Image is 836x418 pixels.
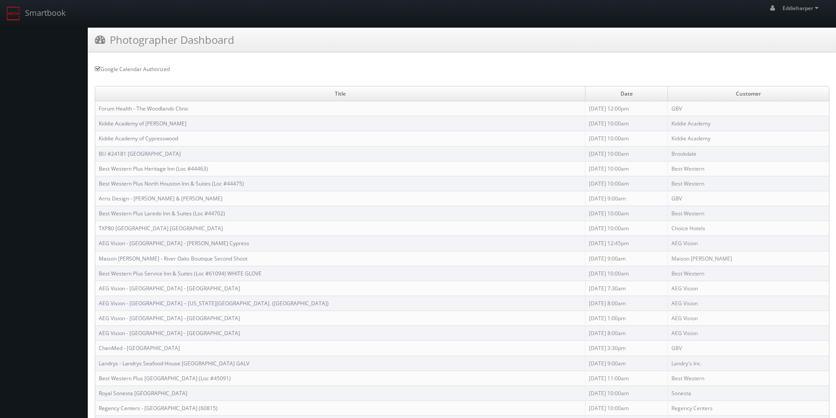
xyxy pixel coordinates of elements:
[585,251,668,266] td: [DATE] 9:00am
[668,266,829,281] td: Best Western
[668,386,829,400] td: Sonesta
[585,400,668,415] td: [DATE] 10:00am
[585,341,668,356] td: [DATE] 3:30pm
[585,101,668,116] td: [DATE] 12:00pm
[7,7,21,21] img: smartbook-logo.png
[99,285,240,292] a: AEG Vision - [GEOGRAPHIC_DATA] - [GEOGRAPHIC_DATA]
[585,191,668,206] td: [DATE] 9:00am
[585,116,668,131] td: [DATE] 10:00am
[99,239,249,247] a: AEG Vision - [GEOGRAPHIC_DATA] - [PERSON_NAME] Cypress
[585,206,668,221] td: [DATE] 10:00am
[585,161,668,176] td: [DATE] 10:00am
[99,270,262,277] a: Best Western Plus Service Inn & Suites (Loc #61094) WHITE GLOVE
[99,120,187,127] a: Kiddie Academy of [PERSON_NAME]
[99,389,187,397] a: Royal Sonesta [GEOGRAPHIC_DATA]
[585,176,668,191] td: [DATE] 10:00am
[782,4,821,12] span: Eddieharper
[585,86,668,101] td: Date
[668,326,829,341] td: AEG Vision
[99,150,181,157] a: BU #24181 [GEOGRAPHIC_DATA]
[585,266,668,281] td: [DATE] 10:00am
[668,236,829,251] td: AEG Vision
[585,326,668,341] td: [DATE] 8:00am
[668,86,829,101] td: Customer
[585,356,668,371] td: [DATE] 9:00am
[668,341,829,356] td: GBV
[99,300,329,307] a: AEG Vision - [GEOGRAPHIC_DATA] – [US_STATE][GEOGRAPHIC_DATA]. ([GEOGRAPHIC_DATA])
[99,344,180,352] a: ChenMed - [GEOGRAPHIC_DATA]
[99,210,225,217] a: Best Western Plus Laredo Inn & Suites (Loc #44702)
[95,65,829,73] div: Google Calendar Authorized
[99,225,223,232] a: TXP80 [GEOGRAPHIC_DATA] [GEOGRAPHIC_DATA]
[95,32,234,47] h3: Photographer Dashboard
[668,206,829,221] td: Best Western
[99,360,249,367] a: Landrys - Landrys Seafood House [GEOGRAPHIC_DATA] GALV
[668,371,829,386] td: Best Western
[668,146,829,161] td: Brookdale
[585,311,668,326] td: [DATE] 1:00pm
[585,386,668,400] td: [DATE] 10:00am
[585,221,668,236] td: [DATE] 10:00am
[99,180,244,187] a: Best Western Plus North Houston Inn & Suites (Loc #44475)
[99,329,240,337] a: AEG Vision - [GEOGRAPHIC_DATA] - [GEOGRAPHIC_DATA]
[668,131,829,146] td: Kiddie Academy
[585,281,668,296] td: [DATE] 7:30am
[668,116,829,131] td: Kiddie Academy
[585,236,668,251] td: [DATE] 12:45pm
[99,404,218,412] a: Regency Centers - [GEOGRAPHIC_DATA] (60815)
[99,375,231,382] a: Best Western Plus [GEOGRAPHIC_DATA] (Loc #45091)
[668,101,829,116] td: GBV
[668,400,829,415] td: Regency Centers
[95,86,585,101] td: Title
[668,251,829,266] td: Maison [PERSON_NAME]
[668,311,829,326] td: AEG Vision
[99,105,189,112] a: Forum Health - The Woodlands Clinic
[99,195,222,202] a: Arris Design - [PERSON_NAME] & [PERSON_NAME]
[668,221,829,236] td: Choice Hotels
[585,131,668,146] td: [DATE] 10:00am
[668,281,829,296] td: AEG Vision
[668,191,829,206] td: GBV
[585,146,668,161] td: [DATE] 10:00am
[668,356,829,371] td: Landry's Inc.
[99,165,208,172] a: Best Western Plus Heritage Inn (Loc #44463)
[668,176,829,191] td: Best Western
[585,371,668,386] td: [DATE] 11:00am
[99,135,178,142] a: Kiddie Academy of Cypresswood
[99,255,248,262] a: Maison [PERSON_NAME] - River Oaks Boutique Second Shoot
[585,296,668,311] td: [DATE] 8:00am
[668,161,829,176] td: Best Western
[99,314,240,322] a: AEG Vision - [GEOGRAPHIC_DATA] - [GEOGRAPHIC_DATA]
[668,296,829,311] td: AEG Vision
